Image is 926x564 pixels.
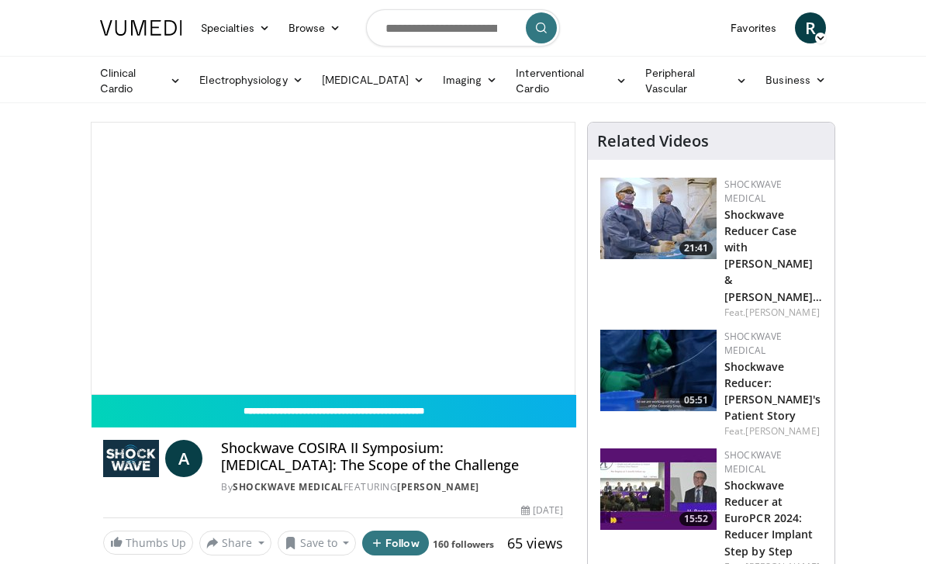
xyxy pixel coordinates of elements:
[636,65,756,96] a: Peripheral Vascular
[103,531,193,555] a: Thumbs Up
[679,512,713,526] span: 15:52
[600,448,717,530] a: 15:52
[233,480,344,493] a: Shockwave Medical
[597,132,709,151] h4: Related Videos
[190,64,312,95] a: Electrophysiology
[103,440,159,477] img: Shockwave Medical
[506,65,636,96] a: Interventional Cardio
[745,424,819,438] a: [PERSON_NAME]
[100,20,182,36] img: VuMedi Logo
[507,534,563,552] span: 65 views
[165,440,202,477] a: A
[724,478,814,558] a: Shockwave Reducer at EuroPCR 2024: Reducer Implant Step by Step
[221,480,563,494] div: By FEATURING
[756,64,835,95] a: Business
[434,64,507,95] a: Imaging
[600,330,717,411] img: bc9e8206-cb3d-4a08-8187-47bbd8524696.150x105_q85_crop-smart_upscale.jpg
[192,12,279,43] a: Specialties
[724,424,822,438] div: Feat.
[199,531,271,555] button: Share
[92,123,575,394] video-js: Video Player
[278,531,357,555] button: Save to
[600,330,717,411] a: 05:51
[600,448,717,530] img: fadbcca3-3c72-4f96-a40d-f2c885e80660.150x105_q85_crop-smart_upscale.jpg
[600,178,717,259] a: 21:41
[724,330,783,357] a: Shockwave Medical
[362,531,429,555] button: Follow
[221,440,563,473] h4: Shockwave COSIRA II Symposium: [MEDICAL_DATA]: The Scope of the Challenge
[679,241,713,255] span: 21:41
[600,178,717,259] img: e2c1aa2e-67d8-4965-a1e9-b38f94d8fcf3.150x105_q85_crop-smart_upscale.jpg
[366,9,560,47] input: Search topics, interventions
[724,359,821,423] a: Shockwave Reducer: [PERSON_NAME]'s Patient Story
[724,448,783,476] a: Shockwave Medical
[91,65,190,96] a: Clinical Cardio
[279,12,351,43] a: Browse
[313,64,434,95] a: [MEDICAL_DATA]
[521,503,563,517] div: [DATE]
[397,480,479,493] a: [PERSON_NAME]
[724,306,822,320] div: Feat.
[724,178,783,205] a: Shockwave Medical
[795,12,826,43] a: R
[433,538,494,551] a: 160 followers
[721,12,786,43] a: Favorites
[724,207,822,304] a: Shockwave Reducer Case with [PERSON_NAME] & [PERSON_NAME]…
[745,306,819,319] a: [PERSON_NAME]
[679,393,713,407] span: 05:51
